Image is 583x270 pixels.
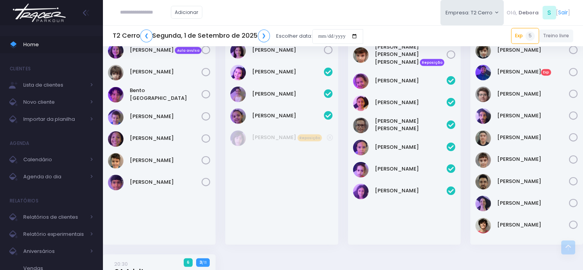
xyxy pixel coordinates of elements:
[353,47,369,63] img: Maria Fernanda Scuro Garcia
[130,113,202,120] a: [PERSON_NAME]
[130,68,202,76] a: [PERSON_NAME]
[108,43,124,59] img: Athena Rosier
[230,131,246,146] img: Tereza Sampaio
[113,27,363,45] div: Escolher data:
[130,134,202,142] a: [PERSON_NAME]
[252,112,324,120] a: [PERSON_NAME]
[539,30,574,42] a: Treino livre
[497,155,569,163] a: [PERSON_NAME]
[353,96,369,111] img: Isabela Vilas Boas Rocha
[140,30,153,42] a: ❮
[511,28,539,44] a: Exp5
[202,260,207,265] small: / 11
[475,218,491,233] img: Thomas Gaidys
[252,90,324,98] a: [PERSON_NAME]
[497,178,569,185] a: [PERSON_NAME]
[375,143,447,151] a: [PERSON_NAME]
[130,157,202,164] a: [PERSON_NAME]
[497,46,569,54] a: [PERSON_NAME]
[252,134,327,141] a: [PERSON_NAME] Reposição
[230,65,246,80] img: Heloisa aleixo
[526,31,535,41] span: 5
[353,184,369,199] img: Pietra Sanchez Rodrigues
[475,108,491,124] img: Gabriel Noal Oliva
[504,4,573,21] div: [ ]
[375,117,447,132] a: [PERSON_NAME] [PERSON_NAME]
[108,110,124,125] img: Cauê Sanchez
[375,43,447,66] a: [PERSON_NAME] [PERSON_NAME] [PERSON_NAME] Reposição
[23,212,85,222] span: Relatórios de clientes
[559,9,568,17] a: Sair
[108,65,124,80] img: Benjamin Ribeiro Floriano
[497,112,569,120] a: [PERSON_NAME]
[23,155,85,165] span: Calendário
[130,46,202,54] a: [PERSON_NAME] Aula avulsa
[23,40,93,50] span: Home
[353,73,369,89] img: Gabriela Szabo Cavenaghi
[475,87,491,102] img: Erick Finger
[10,193,38,209] h4: Relatórios
[507,9,517,17] span: Olá,
[497,90,569,98] a: [PERSON_NAME]
[497,221,569,229] a: [PERSON_NAME]
[23,172,85,182] span: Agenda do dia
[184,258,193,267] span: 6
[10,61,31,77] h4: Clientes
[23,246,85,256] span: Aniversários
[543,6,556,19] span: S
[497,199,569,207] a: [PERSON_NAME]
[541,69,551,76] span: Exp
[130,87,202,102] a: Bento [GEOGRAPHIC_DATA]
[475,131,491,146] img: Guilherme Sato
[108,153,124,169] img: Kauâ Alves de Rezende
[108,131,124,147] img: João Miguel Mourão Mariano
[298,134,322,141] span: Reposição
[252,46,324,54] a: [PERSON_NAME]
[497,68,569,76] a: [PERSON_NAME]Exp
[353,118,369,133] img: MARIA LUIZA SILVA DE OLIVEIRA
[230,43,246,59] img: Catarina Iwata Toledo
[175,47,202,54] span: Aula avulsa
[420,59,445,66] span: Reposição
[113,30,270,42] h5: T2 Cerro Segunda, 1 de Setembro de 2025
[252,68,324,76] a: [PERSON_NAME]
[475,174,491,190] img: Ravi Sankarankutty
[230,108,246,124] img: Vivian Damas Carneiro
[475,196,491,211] img: Tais Martins
[108,175,124,190] img: THEO ALVES FERREIRA
[171,6,203,19] a: Adicionar
[10,136,30,151] h4: Agenda
[230,87,246,102] img: Lais Silvestre Perez da Silva
[475,43,491,59] img: Alice simarelli
[114,260,128,268] small: 20:30
[108,87,124,103] img: Bento Brasil Torres
[353,140,369,155] img: Marcela Esteves Martins
[475,152,491,168] img: Heitor Martins Marques
[353,162,369,178] img: Nicole Laurentino
[199,259,202,265] strong: 3
[519,9,539,17] span: Debora
[23,229,85,239] span: Relatório experimentais
[475,65,491,80] img: Bruno Cabral
[497,134,569,141] a: [PERSON_NAME]
[375,187,447,195] a: [PERSON_NAME]
[258,30,270,42] a: ❯
[23,80,85,90] span: Lista de clientes
[23,97,85,107] span: Novo cliente
[130,178,202,186] a: [PERSON_NAME]
[23,114,85,124] span: Importar da planilha
[375,77,447,85] a: [PERSON_NAME]
[375,165,447,173] a: [PERSON_NAME]
[375,99,447,106] a: [PERSON_NAME]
